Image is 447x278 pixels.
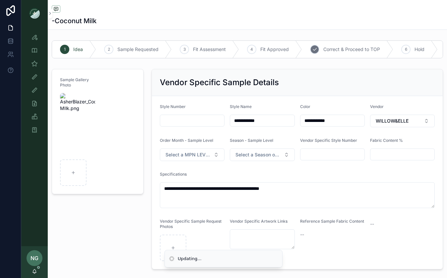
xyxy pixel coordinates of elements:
[370,138,403,143] span: Fabric Content %
[370,104,384,109] span: Vendor
[183,47,186,52] span: 3
[60,93,95,157] img: AsherBlazer_Coconut MIlk.png
[405,47,407,52] span: 6
[415,46,424,53] span: Hold
[21,27,48,144] div: scrollable content
[193,46,226,53] span: Fit Assessment
[160,104,186,109] span: Style Number
[64,47,66,52] span: 1
[250,47,253,52] span: 4
[300,104,310,109] span: Color
[300,138,357,143] span: Vendor Specific Style Number
[230,104,252,109] span: Style Name
[323,46,380,53] span: Correct & Proceed to TOP
[376,118,409,124] span: WILLOW&ELLE
[29,8,40,19] img: App logo
[160,172,187,177] span: Specifications
[300,219,364,224] span: Reference Sample Fabric Content
[230,138,273,143] span: Season - Sample Level
[160,138,213,143] span: Order Month - Sample Level
[31,254,38,262] span: NG
[117,46,159,53] span: Sample Requested
[160,219,222,229] span: Vendor Specific Sample Request Photos
[160,148,224,161] button: Select Button
[235,151,281,158] span: Select a Season on MPN Level
[230,219,287,224] span: Vendor Specific Artwork Links
[60,77,89,87] span: Sample Gallery Photo
[73,46,83,53] span: Idea
[370,221,374,227] span: --
[260,46,289,53] span: Fit Approved
[230,148,294,161] button: Select Button
[52,16,96,26] h1: -Coconut Milk
[160,77,279,88] h2: Vendor Specific Sample Details
[108,47,110,52] span: 2
[370,115,435,127] button: Select Button
[178,255,202,262] div: Updating...
[300,231,304,238] span: --
[165,151,211,158] span: Select a MPN LEVEL ORDER MONTH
